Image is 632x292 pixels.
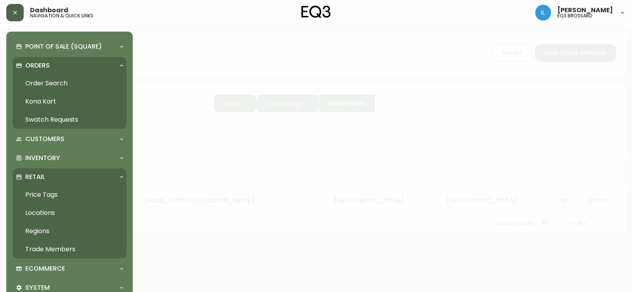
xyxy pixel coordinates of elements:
div: Orders [13,57,126,74]
span: Dashboard [30,7,68,13]
a: Kona Kart [13,92,126,111]
p: Ecommerce [25,264,65,273]
div: Point of Sale (Square) [13,38,126,55]
a: Swatch Requests [13,111,126,129]
h5: navigation & quick links [30,13,93,18]
a: Locations [13,204,126,222]
a: Regions [13,222,126,240]
p: Inventory [25,154,60,162]
h5: eq3 brossard [557,13,592,18]
p: Point of Sale (Square) [25,42,102,51]
p: Orders [25,61,50,70]
div: Customers [13,130,126,148]
div: Retail [13,168,126,186]
img: logo [301,6,331,18]
p: Retail [25,173,45,181]
span: [PERSON_NAME] [557,7,613,13]
a: Price Tags [13,186,126,204]
img: 998f055460c6ec1d1452ac0265469103 [535,5,551,21]
div: Ecommerce [13,260,126,277]
a: Trade Members [13,240,126,258]
div: Inventory [13,149,126,167]
p: Customers [25,135,64,143]
a: Order Search [13,74,126,92]
p: System [25,283,50,292]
